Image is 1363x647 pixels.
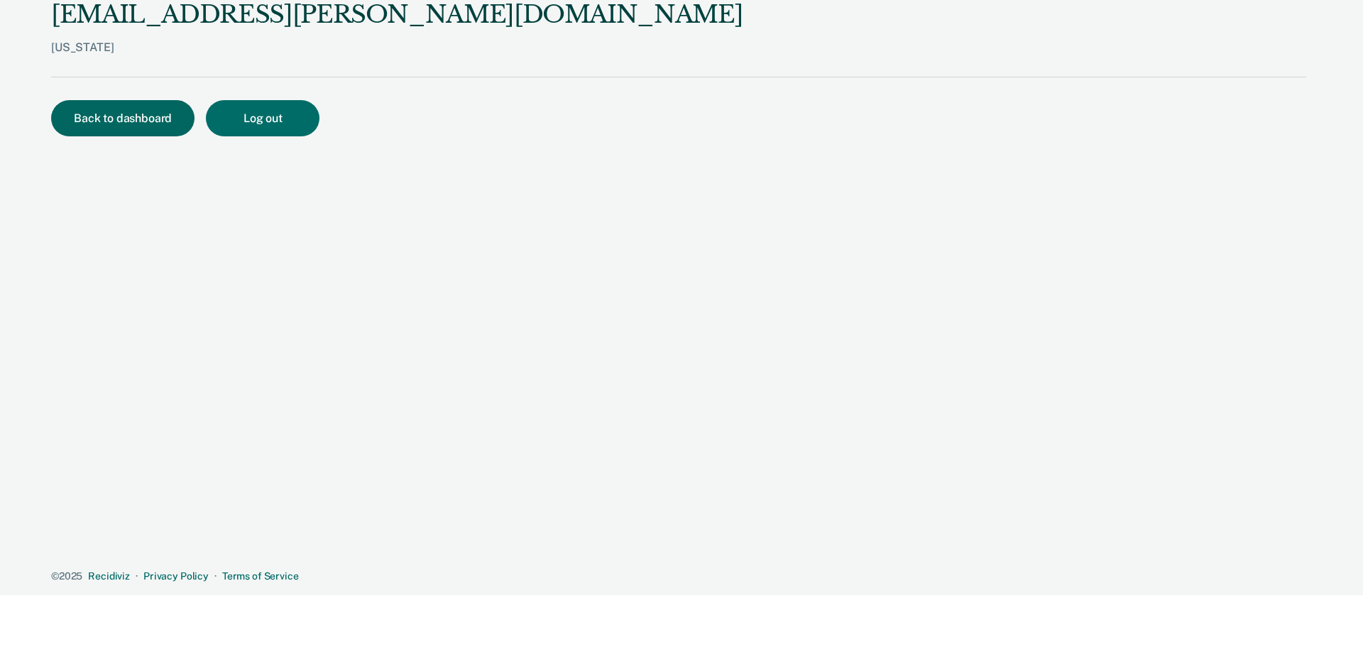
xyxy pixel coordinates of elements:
[51,113,206,124] a: Back to dashboard
[51,570,1306,582] div: · ·
[222,570,299,582] a: Terms of Service
[51,40,743,77] div: [US_STATE]
[51,570,82,582] span: © 2025
[143,570,209,582] a: Privacy Policy
[88,570,130,582] a: Recidiviz
[51,100,195,136] button: Back to dashboard
[206,100,319,136] button: Log out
